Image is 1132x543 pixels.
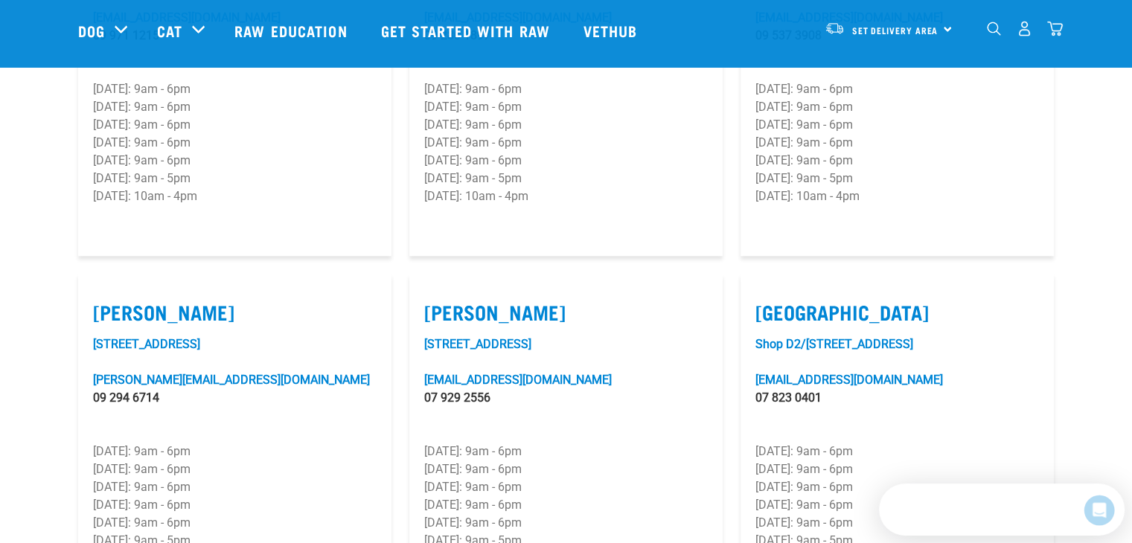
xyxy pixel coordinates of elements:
p: [DATE]: 9am - 6pm [755,80,1039,98]
a: 07 823 0401 [755,391,822,405]
p: [DATE]: 9am - 6pm [93,116,377,134]
p: [DATE]: 10am - 4pm [93,187,377,205]
p: [DATE]: 9am - 6pm [424,443,708,460]
p: [DATE]: 9am - 6pm [755,496,1039,514]
a: 07 929 2556 [424,391,490,405]
a: Cat [157,19,182,42]
iframe: Intercom live chat [1081,492,1117,528]
p: [DATE]: 9am - 6pm [424,134,708,152]
p: [DATE]: 9am - 5pm [93,170,377,187]
img: user.png [1017,21,1032,36]
p: [DATE]: 9am - 6pm [93,478,377,496]
p: [DATE]: 9am - 6pm [424,478,708,496]
p: [DATE]: 9am - 6pm [755,460,1039,478]
p: [DATE]: 9am - 6pm [93,98,377,116]
p: [DATE]: 9am - 6pm [93,496,377,514]
p: [DATE]: 9am - 6pm [93,80,377,98]
label: [PERSON_NAME] [424,301,708,324]
a: Shop D2/[STREET_ADDRESS] [755,337,913,351]
img: home-icon@2x.png [1047,21,1063,36]
a: Get started with Raw [366,1,569,60]
p: [DATE]: 9am - 6pm [755,478,1039,496]
p: [DATE]: 9am - 6pm [424,80,708,98]
a: 09 294 6714 [93,391,159,405]
a: [EMAIL_ADDRESS][DOMAIN_NAME] [424,373,612,387]
div: Open Intercom Messenger [6,6,258,47]
img: home-icon-1@2x.png [987,22,1001,36]
p: [DATE]: 9am - 6pm [424,514,708,532]
label: [GEOGRAPHIC_DATA] [755,301,1039,324]
p: [DATE]: 9am - 6pm [93,152,377,170]
a: Vethub [569,1,656,60]
a: [PERSON_NAME][EMAIL_ADDRESS][DOMAIN_NAME] [93,373,370,387]
p: [DATE]: 9am - 6pm [93,460,377,478]
p: [DATE]: 9am - 6pm [424,496,708,514]
p: [DATE]: 9am - 6pm [755,514,1039,532]
p: [DATE]: 9am - 6pm [93,134,377,152]
p: [DATE]: 9am - 5pm [424,170,708,187]
a: Dog [78,19,105,42]
p: [DATE]: 10am - 4pm [424,187,708,205]
p: [DATE]: 9am - 6pm [424,98,708,116]
p: [DATE]: 9am - 6pm [424,116,708,134]
span: Set Delivery Area [852,28,938,33]
p: [DATE]: 9am - 6pm [424,460,708,478]
div: Need help? [16,13,214,25]
img: van-moving.png [825,22,845,35]
p: [DATE]: 10am - 4pm [755,187,1039,205]
a: [EMAIL_ADDRESS][DOMAIN_NAME] [755,373,943,387]
p: [DATE]: 9am - 6pm [755,443,1039,460]
a: Raw Education [220,1,365,60]
label: [PERSON_NAME] [93,301,377,324]
p: [DATE]: 9am - 6pm [755,152,1039,170]
a: [STREET_ADDRESS] [424,337,531,351]
p: [DATE]: 9am - 6pm [424,152,708,170]
a: [STREET_ADDRESS] [93,337,200,351]
p: [DATE]: 9am - 6pm [755,116,1039,134]
p: [DATE]: 9am - 5pm [755,170,1039,187]
p: [DATE]: 9am - 6pm [755,134,1039,152]
iframe: Intercom live chat discovery launcher [879,483,1125,536]
p: [DATE]: 9am - 6pm [755,98,1039,116]
p: [DATE]: 9am - 6pm [93,443,377,460]
div: The team typically replies in under 2h [16,25,214,40]
p: [DATE]: 9am - 6pm [93,514,377,532]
